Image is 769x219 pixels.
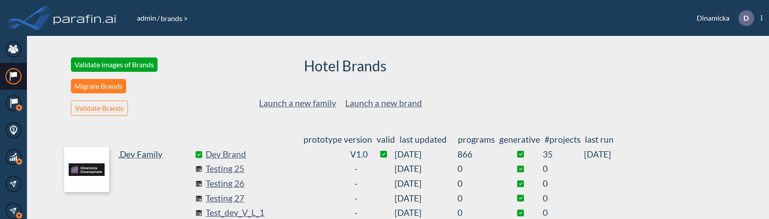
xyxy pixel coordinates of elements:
img: logo [52,9,118,27]
sapn: 0 [543,176,584,191]
sapn: 0 [543,191,584,206]
div: - [350,162,362,176]
h2: Hotel Brands [304,57,387,74]
div: Dinamicka [683,10,762,26]
img: comingSoon [196,210,202,216]
span: last run [585,134,614,145]
span: prototype version [303,134,372,145]
span: [DATE] [395,176,457,191]
sapn: 0 [457,162,498,176]
img: comingSoon [196,195,202,202]
sapn: 0 [457,176,498,191]
sapn: 35 [543,147,584,162]
div: - [350,191,362,206]
div: - [350,176,362,191]
p: .Dev Family [118,147,163,162]
a: Testing 25 [206,162,340,176]
a: Launch a new brand [345,98,422,108]
img: comingSoon [196,166,202,172]
p: D [743,14,749,22]
div: v1.0 [350,147,362,162]
button: Validate images of Brands [71,57,158,72]
button: Validate Brands [71,101,128,116]
sapn: 0 [457,191,498,206]
a: Dev Brand [206,147,340,162]
a: Testing 27 [206,191,340,206]
span: programs [458,134,495,145]
span: [DATE] [395,191,457,206]
img: logo [64,147,109,192]
span: last updated [400,134,447,145]
a: Testing 26 [206,176,340,191]
span: [DATE] [584,147,611,162]
sapn: 0 [543,162,584,176]
img: comingSoon [196,180,202,187]
span: valid [377,134,395,145]
a: admin [136,13,157,22]
span: brands > [160,14,189,22]
span: [DATE] [395,147,457,162]
sapn: 866 [457,147,498,162]
span: [DATE] [395,162,457,176]
span: #projects [545,134,580,145]
span: generative [499,134,540,145]
a: Launch a new family [259,98,336,108]
button: Migrate Brands [71,79,126,93]
li: / [136,13,160,23]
